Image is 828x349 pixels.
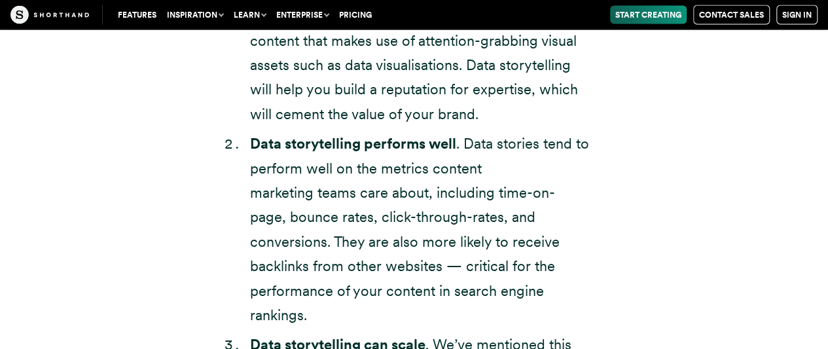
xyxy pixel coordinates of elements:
button: Enterprise [271,6,334,24]
a: Features [113,6,162,24]
button: Inspiration [162,6,228,24]
a: Pricing [334,6,377,24]
a: Start Creating [610,6,687,24]
strong: Data storytelling performs well [250,135,456,152]
a: Sign in [776,5,818,25]
a: Contact Sales [693,5,770,25]
li: . Data stories tend to perform well on the metrics content marketing teams care about, including ... [250,132,591,327]
img: The Craft [10,6,89,24]
button: Learn [228,6,271,24]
